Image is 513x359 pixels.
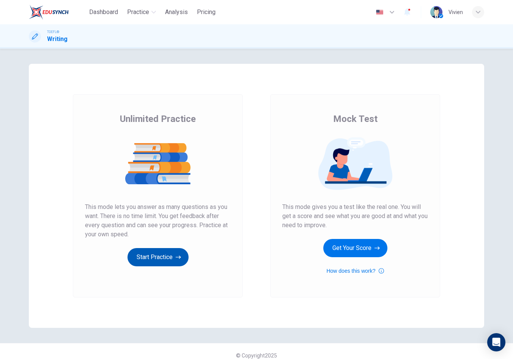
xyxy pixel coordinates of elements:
[430,6,442,18] img: Profile picture
[47,35,68,44] h1: Writing
[162,5,191,19] button: Analysis
[165,8,188,17] span: Analysis
[487,333,505,351] div: Open Intercom Messenger
[86,5,121,19] button: Dashboard
[127,248,189,266] button: Start Practice
[236,353,277,359] span: © Copyright 2025
[85,202,231,239] span: This mode lets you answer as many questions as you want. There is no time limit. You get feedback...
[120,113,196,125] span: Unlimited Practice
[47,29,59,35] span: TOEFL®
[326,266,384,275] button: How does this work?
[333,113,378,125] span: Mock Test
[194,5,219,19] button: Pricing
[29,5,86,20] a: EduSynch logo
[89,8,118,17] span: Dashboard
[375,9,384,15] img: en
[29,5,69,20] img: EduSynch logo
[448,8,463,17] div: Vivien
[127,8,149,17] span: Practice
[197,8,216,17] span: Pricing
[282,202,428,230] span: This mode gives you a test like the real one. You will get a score and see what you are good at a...
[323,239,387,257] button: Get Your Score
[124,5,159,19] button: Practice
